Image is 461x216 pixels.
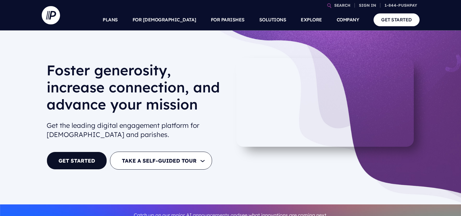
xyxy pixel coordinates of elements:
a: FOR [DEMOGRAPHIC_DATA] [133,9,196,31]
button: TAKE A SELF-GUIDED TOUR [110,152,212,170]
a: GET STARTED [47,152,107,170]
a: COMPANY [337,9,359,31]
a: GET STARTED [374,13,420,26]
a: SOLUTIONS [259,9,286,31]
h2: Get the leading digital engagement platform for [DEMOGRAPHIC_DATA] and parishes. [47,118,226,142]
a: FOR PARISHES [211,9,245,31]
a: EXPLORE [301,9,322,31]
h1: Foster generosity, increase connection, and advance your mission [47,62,226,118]
a: PLANS [103,9,118,31]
